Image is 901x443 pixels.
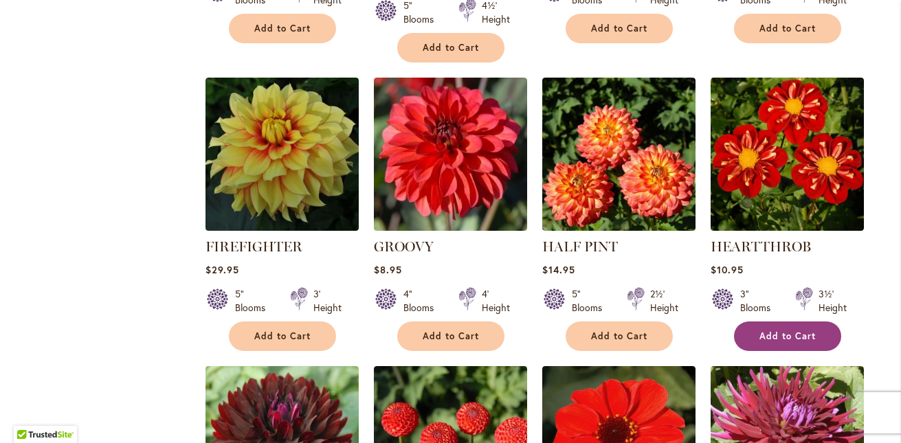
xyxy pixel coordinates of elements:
span: $29.95 [205,263,239,276]
span: Add to Cart [591,23,647,34]
span: Add to Cart [254,330,311,342]
img: FIREFIGHTER [205,78,359,231]
span: $10.95 [711,263,744,276]
a: GROOVY [374,220,527,234]
div: 5" Blooms [572,287,610,315]
span: Add to Cart [423,42,479,54]
a: HALF PINT [542,238,618,255]
span: $14.95 [542,263,575,276]
button: Add to Cart [734,321,841,351]
span: Add to Cart [423,330,479,342]
img: GROOVY [374,78,527,231]
img: HALF PINT [542,78,696,231]
span: $8.95 [374,263,402,276]
div: 4" Blooms [403,287,442,315]
a: FIREFIGHTER [205,220,359,234]
div: 3' Height [313,287,342,315]
a: GROOVY [374,238,434,255]
button: Add to Cart [397,33,504,63]
span: Add to Cart [759,330,816,342]
a: HEARTTHROB [711,238,811,255]
div: 3" Blooms [740,287,779,315]
img: HEARTTHROB [711,78,864,231]
a: FIREFIGHTER [205,238,302,255]
button: Add to Cart [229,321,336,351]
div: 5" Blooms [235,287,274,315]
span: Add to Cart [591,330,647,342]
button: Add to Cart [397,321,504,351]
button: Add to Cart [734,14,841,43]
button: Add to Cart [229,14,336,43]
span: Add to Cart [759,23,816,34]
button: Add to Cart [566,321,673,351]
span: Add to Cart [254,23,311,34]
div: 2½' Height [650,287,678,315]
button: Add to Cart [566,14,673,43]
iframe: Launch Accessibility Center [10,394,49,433]
a: HEARTTHROB [711,220,864,234]
div: 4' Height [482,287,510,315]
a: HALF PINT [542,220,696,234]
div: 3½' Height [819,287,847,315]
